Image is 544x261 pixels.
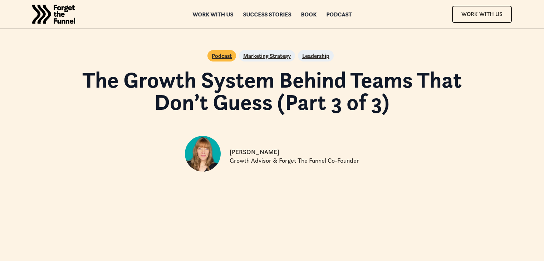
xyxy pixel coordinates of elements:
a: Marketing Strategy [243,51,291,60]
h1: The Growth System Behind Teams That Don’t Guess (Part 3 of 3) [69,69,475,113]
a: Podcast [326,12,352,17]
a: Leadership [302,51,329,60]
a: Success Stories [243,12,291,17]
p: [PERSON_NAME] [230,148,279,157]
p: Growth Advisor & Forget The Funnel Co-Founder [230,157,359,165]
a: Podcast [212,51,232,60]
a: Work With Us [452,6,512,23]
a: Book [301,12,317,17]
a: Work with us [192,12,233,17]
